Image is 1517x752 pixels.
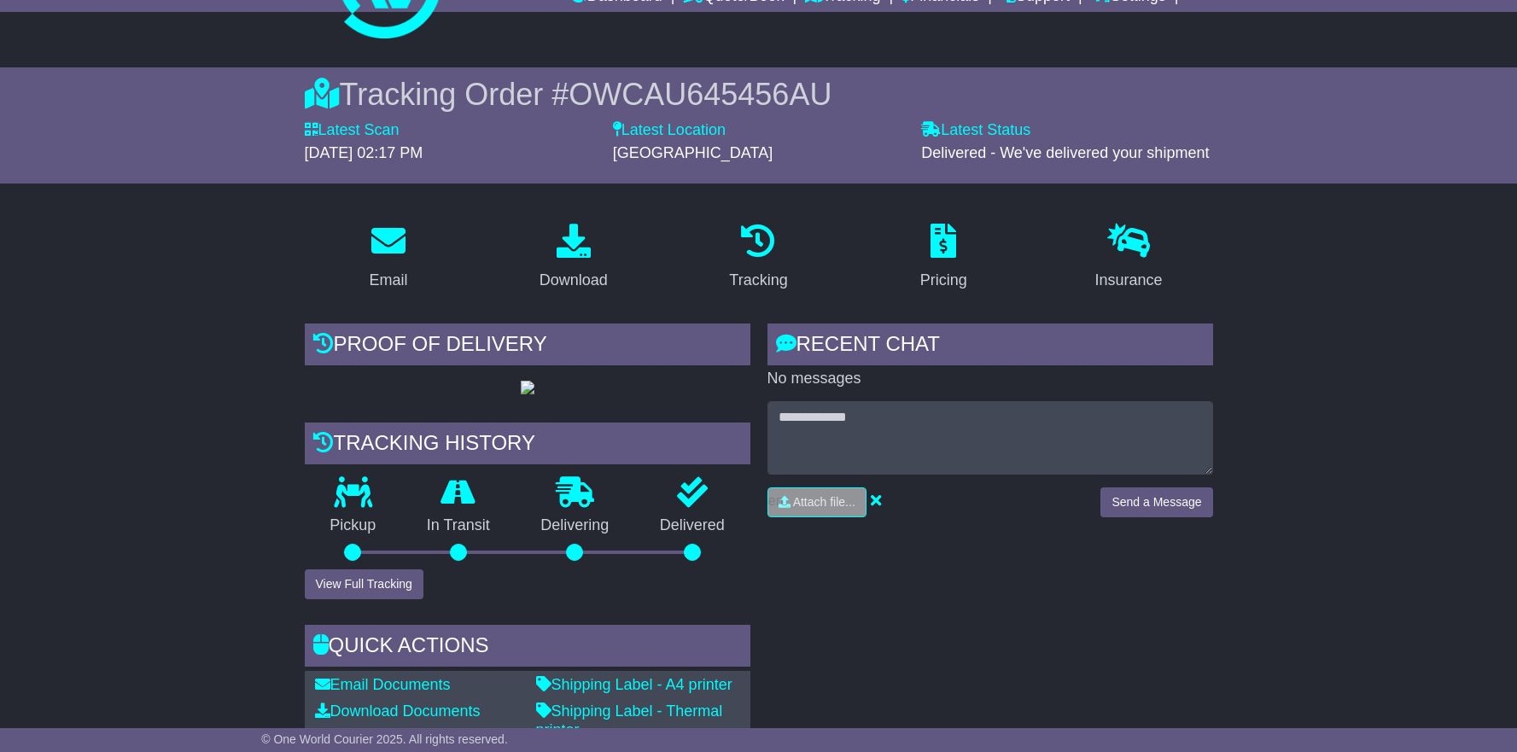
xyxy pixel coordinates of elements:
[729,269,787,292] div: Tracking
[1100,487,1212,517] button: Send a Message
[767,324,1213,370] div: RECENT CHAT
[1084,218,1174,298] a: Insurance
[305,423,750,469] div: Tracking history
[358,218,418,298] a: Email
[613,144,773,161] span: [GEOGRAPHIC_DATA]
[401,516,516,535] p: In Transit
[536,702,723,738] a: Shipping Label - Thermal printer
[315,676,451,693] a: Email Documents
[315,702,481,720] a: Download Documents
[536,676,732,693] a: Shipping Label - A4 printer
[305,324,750,370] div: Proof of Delivery
[540,269,608,292] div: Download
[305,121,400,140] label: Latest Scan
[528,218,619,298] a: Download
[569,77,831,112] span: OWCAU645456AU
[921,121,1030,140] label: Latest Status
[305,569,423,599] button: View Full Tracking
[921,144,1209,161] span: Delivered - We've delivered your shipment
[369,269,407,292] div: Email
[909,218,978,298] a: Pricing
[718,218,798,298] a: Tracking
[305,76,1213,113] div: Tracking Order #
[613,121,726,140] label: Latest Location
[1095,269,1163,292] div: Insurance
[634,516,750,535] p: Delivered
[920,269,967,292] div: Pricing
[305,516,402,535] p: Pickup
[305,144,423,161] span: [DATE] 02:17 PM
[305,625,750,671] div: Quick Actions
[261,732,508,746] span: © One World Courier 2025. All rights reserved.
[767,370,1213,388] p: No messages
[521,381,534,394] img: GetPodImage
[516,516,635,535] p: Delivering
